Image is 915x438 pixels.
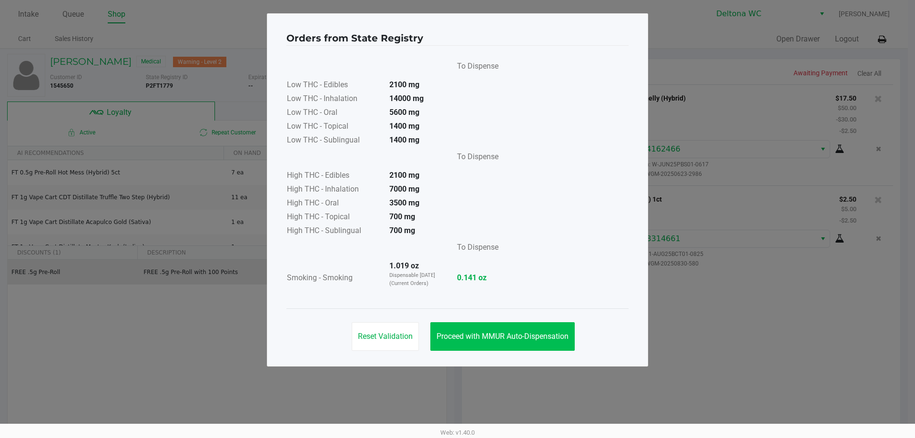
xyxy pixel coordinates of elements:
[389,80,419,89] strong: 2100 mg
[449,57,499,79] td: To Dispense
[389,226,415,235] strong: 700 mg
[389,272,441,287] p: Dispensable [DATE] (Current Orders)
[286,120,382,134] td: Low THC - Topical
[389,212,415,221] strong: 700 mg
[389,261,419,270] strong: 1.019 oz
[286,106,382,120] td: Low THC - Oral
[389,171,419,180] strong: 2100 mg
[286,92,382,106] td: Low THC - Inhalation
[286,260,382,297] td: Smoking - Smoking
[286,211,382,224] td: High THC - Topical
[437,332,569,341] span: Proceed with MMUR Auto-Dispensation
[389,198,419,207] strong: 3500 mg
[286,224,382,238] td: High THC - Sublingual
[389,184,419,194] strong: 7000 mg
[389,94,424,103] strong: 14000 mg
[358,332,413,341] span: Reset Validation
[389,135,419,144] strong: 1400 mg
[430,322,575,351] button: Proceed with MMUR Auto-Dispensation
[286,197,382,211] td: High THC - Oral
[389,122,419,131] strong: 1400 mg
[286,31,423,45] h4: Orders from State Registry
[286,79,382,92] td: Low THC - Edibles
[457,272,498,284] strong: 0.141 oz
[389,108,419,117] strong: 5600 mg
[449,148,499,169] td: To Dispense
[449,238,499,260] td: To Dispense
[286,169,382,183] td: High THC - Edibles
[286,183,382,197] td: High THC - Inhalation
[352,322,419,351] button: Reset Validation
[440,429,475,436] span: Web: v1.40.0
[286,134,382,148] td: Low THC - Sublingual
